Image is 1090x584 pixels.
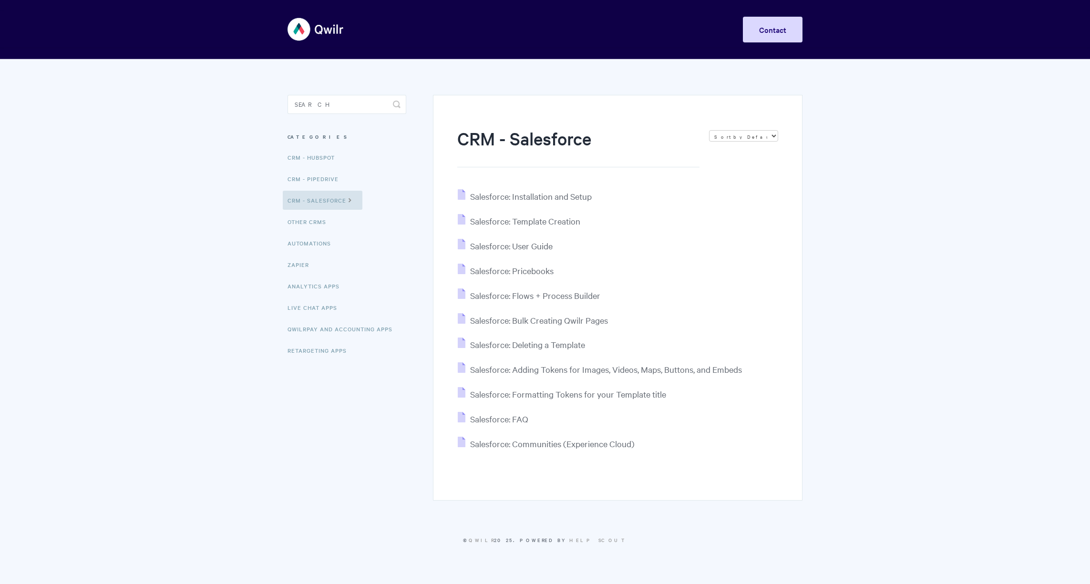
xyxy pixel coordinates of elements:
a: Salesforce: Flows + Process Builder [458,290,600,301]
span: Salesforce: Installation and Setup [470,191,592,202]
a: Salesforce: FAQ [458,413,528,424]
span: Salesforce: User Guide [470,240,553,251]
a: Analytics Apps [288,277,347,296]
a: Help Scout [569,536,627,543]
span: Salesforce: Adding Tokens for Images, Videos, Maps, Buttons, and Embeds [470,364,742,375]
img: Qwilr Help Center [288,11,344,47]
h1: CRM - Salesforce [457,126,699,167]
a: Zapier [288,255,316,274]
a: CRM - Pipedrive [288,169,346,188]
a: CRM - HubSpot [288,148,342,167]
a: Salesforce: Formatting Tokens for your Template title [458,389,666,400]
a: Salesforce: Adding Tokens for Images, Videos, Maps, Buttons, and Embeds [458,364,742,375]
a: Contact [743,17,802,42]
span: Salesforce: Flows + Process Builder [470,290,600,301]
span: Salesforce: Communities (Experience Cloud) [470,438,635,449]
a: CRM - Salesforce [283,191,362,210]
a: Salesforce: User Guide [458,240,553,251]
span: Salesforce: Pricebooks [470,265,554,276]
input: Search [288,95,406,114]
a: Qwilr [469,536,494,543]
a: Live Chat Apps [288,298,344,317]
a: Salesforce: Installation and Setup [458,191,592,202]
a: Salesforce: Deleting a Template [458,339,585,350]
a: Salesforce: Communities (Experience Cloud) [458,438,635,449]
a: Other CRMs [288,212,333,231]
span: Salesforce: Formatting Tokens for your Template title [470,389,666,400]
span: Salesforce: Deleting a Template [470,339,585,350]
span: Salesforce: Template Creation [470,215,580,226]
a: Salesforce: Template Creation [458,215,580,226]
span: Salesforce: FAQ [470,413,528,424]
span: Salesforce: Bulk Creating Qwilr Pages [470,315,608,326]
a: Salesforce: Bulk Creating Qwilr Pages [458,315,608,326]
span: Powered by [520,536,627,543]
h3: Categories [288,128,406,145]
a: Retargeting Apps [288,341,354,360]
p: © 2025. [288,536,802,544]
a: Salesforce: Pricebooks [458,265,554,276]
a: Automations [288,234,338,253]
a: QwilrPay and Accounting Apps [288,319,400,338]
select: Page reloads on selection [709,130,778,142]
